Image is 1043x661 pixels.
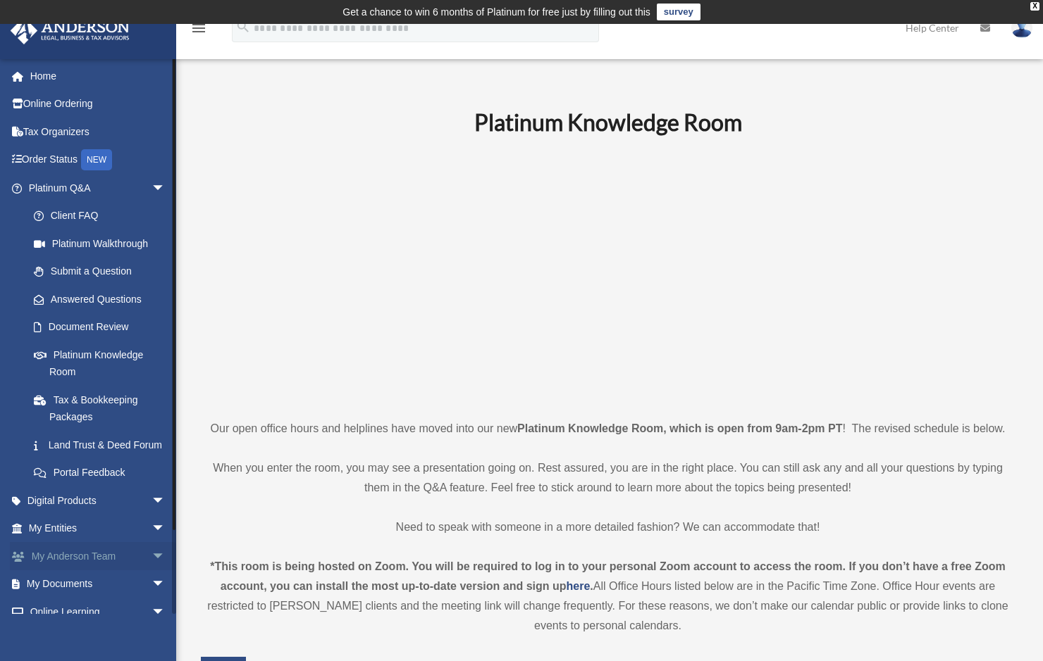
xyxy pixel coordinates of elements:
span: arrow_drop_down [152,542,180,571]
strong: . [590,580,593,592]
a: Digital Productsarrow_drop_down [10,486,187,515]
div: close [1030,2,1039,11]
img: Anderson Advisors Platinum Portal [6,17,134,44]
p: Our open office hours and helplines have moved into our new ! The revised schedule is below. [201,419,1015,439]
a: Platinum Knowledge Room [20,341,180,386]
p: Need to speak with someone in a more detailed fashion? We can accommodate that! [201,517,1015,537]
p: When you enter the room, you may see a presentation going on. Rest assured, you are in the right ... [201,458,1015,498]
div: NEW [81,149,112,170]
a: My Documentsarrow_drop_down [10,570,187,598]
img: User Pic [1011,18,1032,38]
div: Get a chance to win 6 months of Platinum for free just by filling out this [342,4,650,20]
a: Document Review [20,313,187,341]
iframe: 231110_Toby_KnowledgeRoom [397,155,820,393]
a: Tax & Bookkeeping Packages [20,386,187,431]
span: arrow_drop_down [152,598,180,627]
a: Tax Organizers [10,118,187,146]
div: All Office Hours listed below are in the Pacific Time Zone. Office Hour events are restricted to ... [201,557,1015,636]
a: My Entitiesarrow_drop_down [10,515,187,543]
a: Answered Questions [20,285,187,313]
strong: Platinum Knowledge Room, which is open from 9am-2pm PT [517,422,842,434]
span: arrow_drop_down [152,486,180,515]
a: Online Learningarrow_drop_down [10,598,187,626]
a: My Anderson Teamarrow_drop_down [10,542,187,570]
i: search [235,19,251,34]
span: arrow_drop_down [152,515,180,543]
a: Online Ordering [10,90,187,118]
a: menu [190,25,207,37]
a: Platinum Walkthrough [20,229,187,258]
span: arrow_drop_down [152,174,180,203]
a: Portal Feedback [20,459,187,487]
a: here [567,580,591,592]
a: Land Trust & Deed Forum [20,431,187,459]
a: Submit a Question [20,258,187,286]
a: survey [657,4,701,20]
a: Home [10,62,187,90]
b: Platinum Knowledge Room [474,108,742,136]
span: arrow_drop_down [152,570,180,599]
strong: *This room is being hosted on Zoom. You will be required to log in to your personal Zoom account ... [210,560,1005,592]
a: Client FAQ [20,202,187,230]
a: Order StatusNEW [10,146,187,175]
a: Platinum Q&Aarrow_drop_down [10,174,187,202]
i: menu [190,20,207,37]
